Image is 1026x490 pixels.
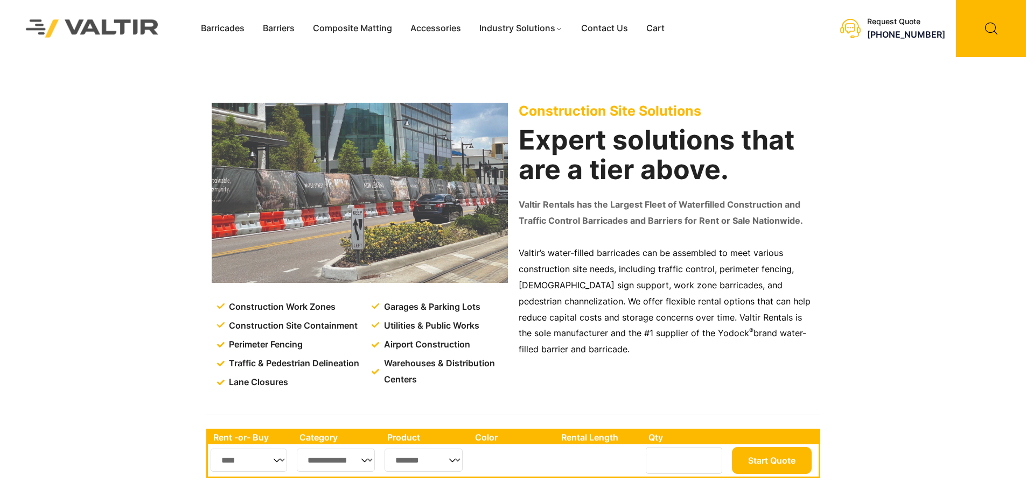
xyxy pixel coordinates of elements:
[519,245,815,358] p: Valtir’s water-filled barricades can be assembled to meet various construction site needs, includ...
[304,20,401,37] a: Composite Matting
[294,430,382,444] th: Category
[470,20,572,37] a: Industry Solutions
[382,430,470,444] th: Product
[226,318,358,334] span: Construction Site Containment
[749,326,753,335] sup: ®
[381,337,470,353] span: Airport Construction
[208,430,294,444] th: Rent -or- Buy
[867,29,945,40] a: [PHONE_NUMBER]
[556,430,643,444] th: Rental Length
[470,430,556,444] th: Color
[192,20,254,37] a: Barricades
[572,20,637,37] a: Contact Us
[381,318,479,334] span: Utilities & Public Works
[381,299,480,315] span: Garages & Parking Lots
[381,356,510,388] span: Warehouses & Distribution Centers
[519,197,815,229] p: Valtir Rentals has the Largest Fleet of Waterfilled Construction and Traffic Control Barricades a...
[401,20,470,37] a: Accessories
[254,20,304,37] a: Barriers
[643,430,729,444] th: Qty
[226,374,288,390] span: Lane Closures
[226,299,336,315] span: Construction Work Zones
[867,17,945,26] div: Request Quote
[519,103,815,119] p: Construction Site Solutions
[226,337,303,353] span: Perimeter Fencing
[519,125,815,184] h2: Expert solutions that are a tier above.
[12,5,173,51] img: Valtir Rentals
[637,20,674,37] a: Cart
[226,356,359,372] span: Traffic & Pedestrian Delineation
[732,447,812,474] button: Start Quote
